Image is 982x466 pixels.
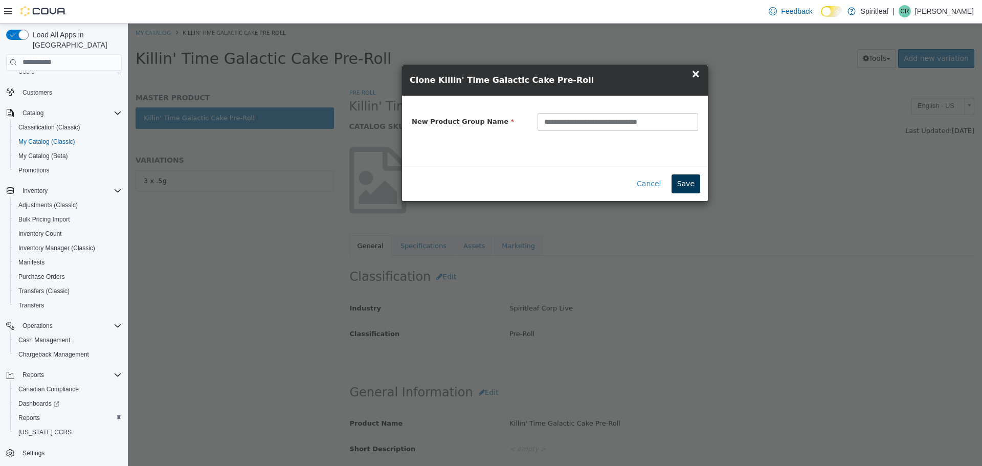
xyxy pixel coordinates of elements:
[10,135,126,149] button: My Catalog (Classic)
[14,242,122,254] span: Inventory Manager (Classic)
[14,228,66,240] a: Inventory Count
[282,52,572,62] h4: Clone Killin' Time Galactic Cake Pre-Roll
[10,411,126,425] button: Reports
[14,348,93,361] a: Chargeback Management
[2,319,126,333] button: Operations
[18,301,44,309] span: Transfers
[14,412,122,424] span: Reports
[503,151,539,170] button: Cancel
[14,348,122,361] span: Chargeback Management
[18,273,65,281] span: Purchase Orders
[14,256,49,269] a: Manifests
[10,241,126,255] button: Inventory Manager (Classic)
[14,213,122,226] span: Bulk Pricing Import
[14,150,72,162] a: My Catalog (Beta)
[899,5,911,17] div: Courtney R
[18,369,48,381] button: Reports
[14,271,122,283] span: Purchase Orders
[10,284,126,298] button: Transfers (Classic)
[23,88,52,97] span: Customers
[23,322,53,330] span: Operations
[18,414,40,422] span: Reports
[14,150,122,162] span: My Catalog (Beta)
[14,121,84,134] a: Classification (Classic)
[18,287,70,295] span: Transfers (Classic)
[10,198,126,212] button: Adjustments (Classic)
[23,109,43,117] span: Catalog
[544,151,572,170] button: Save
[10,396,126,411] a: Dashboards
[14,136,79,148] a: My Catalog (Classic)
[18,86,56,99] a: Customers
[14,121,122,134] span: Classification (Classic)
[14,285,122,297] span: Transfers (Classic)
[18,336,70,344] span: Cash Management
[18,428,72,436] span: [US_STATE] CCRS
[10,227,126,241] button: Inventory Count
[10,347,126,362] button: Chargeback Management
[18,320,122,332] span: Operations
[14,228,122,240] span: Inventory Count
[29,30,122,50] span: Load All Apps in [GEOGRAPHIC_DATA]
[18,320,57,332] button: Operations
[10,298,126,313] button: Transfers
[14,334,122,346] span: Cash Management
[2,106,126,120] button: Catalog
[18,369,122,381] span: Reports
[18,230,62,238] span: Inventory Count
[10,120,126,135] button: Classification (Classic)
[14,426,76,438] a: [US_STATE] CCRS
[10,212,126,227] button: Bulk Pricing Import
[18,107,122,119] span: Catalog
[14,299,48,312] a: Transfers
[14,242,99,254] a: Inventory Manager (Classic)
[14,136,122,148] span: My Catalog (Classic)
[18,166,50,174] span: Promotions
[10,382,126,396] button: Canadian Compliance
[18,447,122,459] span: Settings
[892,5,895,17] p: |
[18,107,48,119] button: Catalog
[14,397,63,410] a: Dashboards
[14,397,122,410] span: Dashboards
[10,149,126,163] button: My Catalog (Beta)
[14,334,74,346] a: Cash Management
[2,368,126,382] button: Reports
[765,1,816,21] a: Feedback
[900,5,909,17] span: CR
[14,164,122,176] span: Promotions
[18,447,49,459] a: Settings
[14,383,122,395] span: Canadian Compliance
[18,400,59,408] span: Dashboards
[781,6,812,16] span: Feedback
[14,299,122,312] span: Transfers
[18,215,70,224] span: Bulk Pricing Import
[14,271,69,283] a: Purchase Orders
[18,152,68,160] span: My Catalog (Beta)
[10,163,126,177] button: Promotions
[915,5,974,17] p: [PERSON_NAME]
[14,256,122,269] span: Manifests
[23,371,44,379] span: Reports
[10,425,126,439] button: [US_STATE] CCRS
[10,270,126,284] button: Purchase Orders
[14,213,74,226] a: Bulk Pricing Import
[18,123,80,131] span: Classification (Classic)
[18,201,78,209] span: Adjustments (Classic)
[18,244,95,252] span: Inventory Manager (Classic)
[14,199,122,211] span: Adjustments (Classic)
[2,85,126,100] button: Customers
[10,255,126,270] button: Manifests
[563,44,572,56] span: ×
[14,383,83,395] a: Canadian Compliance
[20,6,66,16] img: Cova
[10,333,126,347] button: Cash Management
[18,350,89,359] span: Chargeback Management
[23,449,44,457] span: Settings
[2,446,126,460] button: Settings
[861,5,888,17] p: Spiritleaf
[18,185,52,197] button: Inventory
[18,138,75,146] span: My Catalog (Classic)
[18,258,44,267] span: Manifests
